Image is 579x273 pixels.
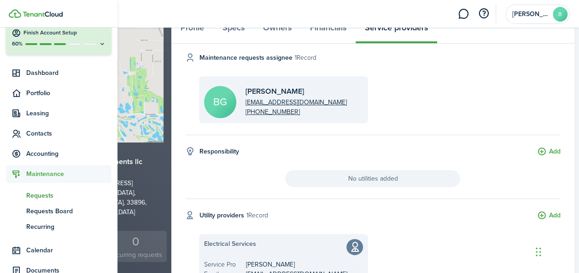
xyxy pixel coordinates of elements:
small: 1 Record [246,210,268,220]
a: Specs [213,16,254,44]
button: Add [537,147,561,157]
h4: Finish Account Setup [23,29,106,37]
small: Service Pro [199,260,241,269]
a: Profile [171,16,213,44]
img: TenantCloud [9,9,21,18]
h3: [PERSON_NAME] [246,86,347,97]
span: Requests Board [26,206,111,216]
h4: Responsibility [199,147,239,156]
span: Calendar [26,245,111,255]
a: Requests [6,188,111,203]
div: 0 [107,233,164,250]
a: Requests Board [6,203,111,219]
button: Finish Account Setup60% [6,22,111,55]
span: Portfolio [26,88,111,98]
span: Dashboard [26,68,111,78]
h4: Electrical Services [204,239,256,255]
button: Add [537,210,561,221]
img: TenantCloud [23,11,63,17]
avatar-text: BG [204,86,236,118]
div: Arrastrar [536,238,541,266]
a: Dashboard [6,64,111,82]
span: [PERSON_NAME] [241,260,368,269]
p: 60% [12,40,23,48]
a: [EMAIL_ADDRESS][DOMAIN_NAME] [246,97,347,107]
span: Accounting [26,149,111,159]
span: No utilities added [285,170,460,187]
button: Open resource center [476,6,491,22]
a: Recurring [6,219,111,234]
iframe: Chat Widget [533,229,579,273]
a: Messaging [455,2,472,26]
avatar-text: B [553,7,567,22]
div: Widget de chat [533,229,579,273]
span: Betty [512,11,549,17]
h4: Utility providers [199,210,244,220]
h4: Maintenance requests assignee [199,53,292,63]
small: Recurring requests [107,250,164,260]
a: Owners [254,16,301,44]
a: Financials [301,16,356,44]
small: 1 Record [295,53,316,63]
span: Maintenance [26,169,111,179]
span: Requests [26,191,111,200]
span: Contacts [26,129,111,138]
a: 0 Recurring requests [104,231,167,262]
a: [PHONE_NUMBER] [246,107,347,117]
span: Recurring [26,222,111,232]
span: Leasing [26,108,111,118]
